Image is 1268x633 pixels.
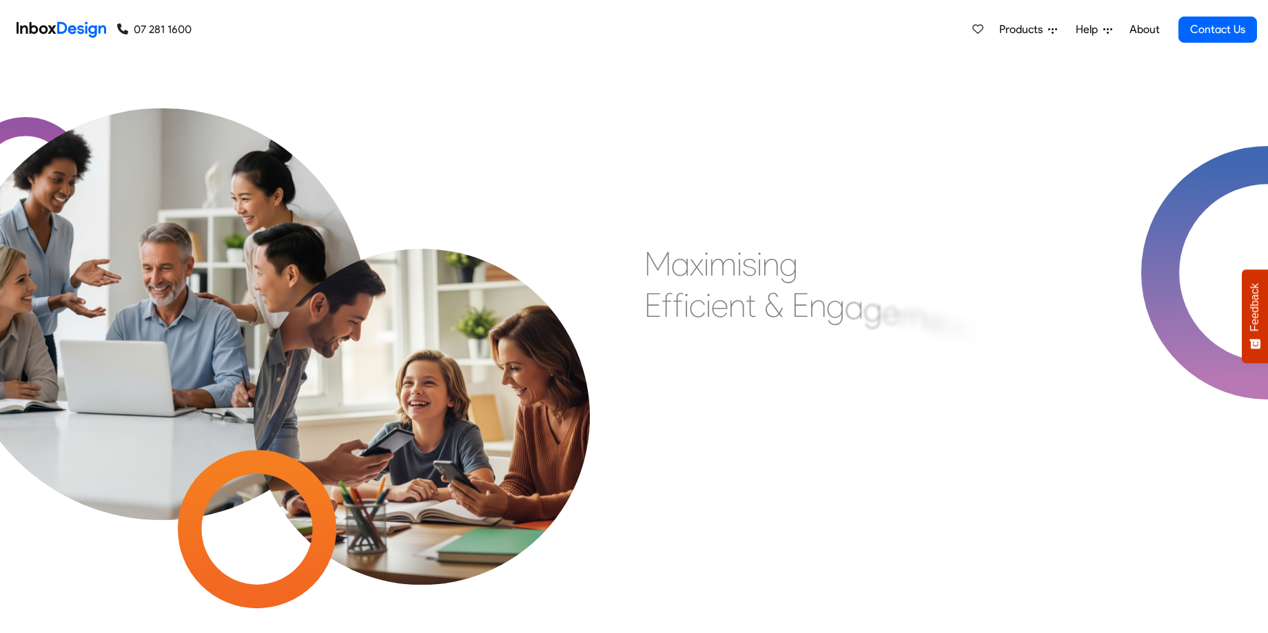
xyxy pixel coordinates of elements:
a: About [1125,16,1163,43]
div: m [899,295,927,337]
div: E [644,284,662,326]
div: x [690,243,704,284]
div: i [757,243,762,284]
div: g [863,289,882,330]
div: c [689,284,706,326]
div: M [644,243,671,284]
a: Products [994,16,1063,43]
div: n [809,284,826,326]
div: a [671,243,690,284]
a: 07 281 1600 [117,21,192,38]
div: f [662,284,673,326]
span: Help [1076,21,1103,38]
div: s [742,243,757,284]
span: Products [999,21,1048,38]
div: i [706,284,711,326]
a: Help [1070,16,1118,43]
div: g [779,243,798,284]
div: & [764,284,784,326]
div: Maximising Efficient & Engagement, Connecting Schools, Families, and Students. [644,243,979,450]
div: e [882,291,899,333]
div: E [792,284,809,326]
div: n [762,243,779,284]
button: Feedback - Show survey [1242,269,1268,363]
div: e [711,284,728,326]
div: i [737,243,742,284]
div: n [944,306,961,347]
div: t [746,284,756,326]
div: f [673,284,684,326]
img: parents_with_child.png [212,165,631,584]
div: m [709,243,737,284]
div: g [826,285,845,326]
div: i [684,284,689,326]
div: , [972,319,979,360]
div: t [961,312,972,353]
div: e [927,300,944,342]
div: a [845,287,863,328]
a: Contact Us [1178,17,1257,43]
div: n [728,284,746,326]
span: Feedback [1249,283,1261,331]
div: i [704,243,709,284]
